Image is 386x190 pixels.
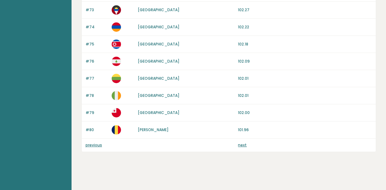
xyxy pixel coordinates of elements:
[138,59,179,64] a: [GEOGRAPHIC_DATA]
[86,142,102,148] a: previous
[238,41,372,47] p: 102.18
[238,93,372,98] p: 102.01
[138,7,179,12] a: [GEOGRAPHIC_DATA]
[112,5,121,15] img: ag.svg
[138,93,179,98] a: [GEOGRAPHIC_DATA]
[238,127,372,133] p: 101.96
[238,142,247,148] a: next
[138,76,179,81] a: [GEOGRAPHIC_DATA]
[238,7,372,13] p: 102.27
[86,127,108,133] p: #80
[112,22,121,32] img: am.svg
[138,127,169,132] a: [PERSON_NAME]
[238,76,372,81] p: 102.01
[86,93,108,98] p: #78
[112,91,121,100] img: ie.svg
[112,125,121,135] img: td.svg
[238,110,372,116] p: 102.00
[138,41,179,47] a: [GEOGRAPHIC_DATA]
[86,7,108,13] p: #73
[238,59,372,64] p: 102.09
[86,76,108,81] p: #77
[138,24,179,30] a: [GEOGRAPHIC_DATA]
[112,57,121,66] img: lb.svg
[86,59,108,64] p: #76
[112,108,121,117] img: to.svg
[86,24,108,30] p: #74
[86,41,108,47] p: #75
[86,110,108,116] p: #79
[112,74,121,83] img: lt.svg
[112,40,121,49] img: kp.svg
[238,24,372,30] p: 102.22
[138,110,179,115] a: [GEOGRAPHIC_DATA]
